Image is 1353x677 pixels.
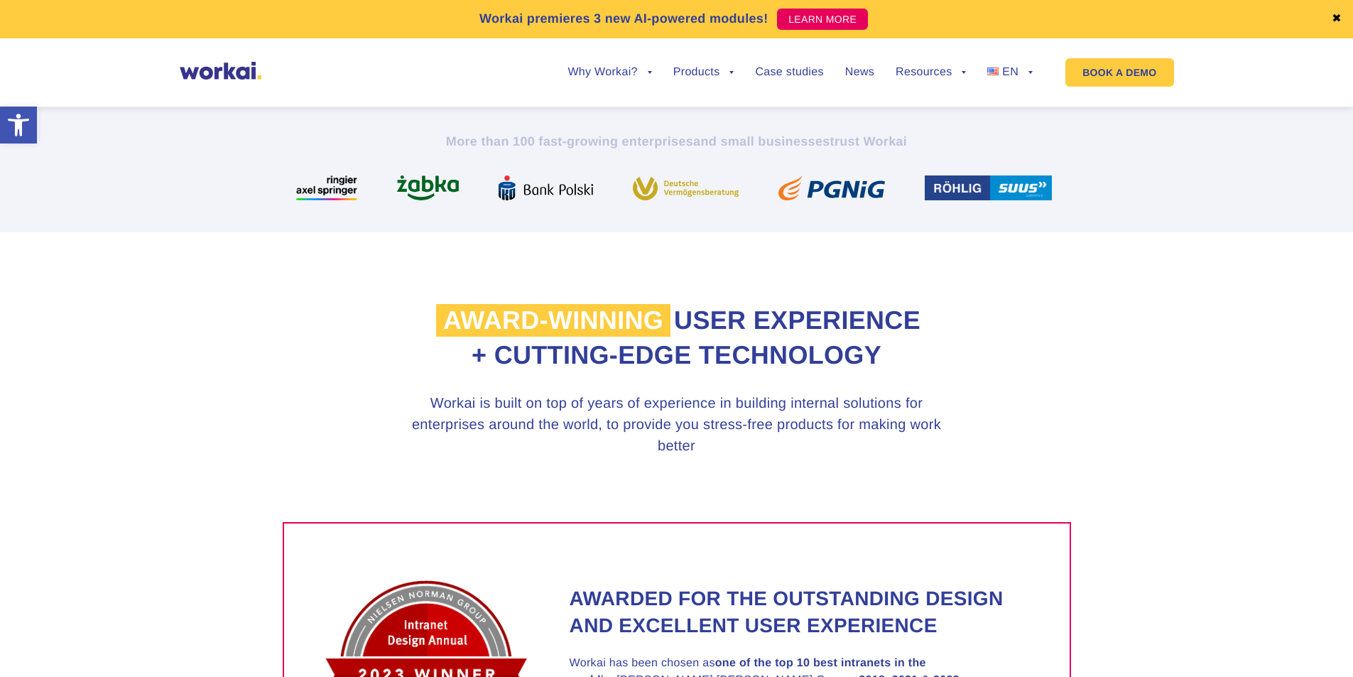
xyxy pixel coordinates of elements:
[75,120,133,132] a: Privacy Policy
[1002,66,1018,78] span: EN
[411,393,943,457] h3: Workai is built on top of years of experience in building internal solutions for enterprises arou...
[567,67,651,78] a: Why Workai?
[1332,13,1342,25] a: ✖
[231,17,456,45] input: you@company.com
[673,67,734,78] a: Products
[896,67,966,78] a: Resources
[436,304,670,337] span: Award-winning
[283,303,1071,372] h2: user experience + cutting-edge technology
[1065,58,1173,87] a: BOOK A DEMO
[479,9,768,28] p: Workai premieres 3 new AI-powered modules!
[570,585,1034,639] h2: Awarded for the outstanding design and excellent user experience
[777,9,868,30] a: LEARN MORE
[7,555,391,670] iframe: Popup CTA
[845,67,874,78] a: News
[755,67,823,78] a: Case studies
[693,134,830,148] i: and small businesses
[283,133,1071,150] h2: More than 100 fast-growing enterprises trust Workai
